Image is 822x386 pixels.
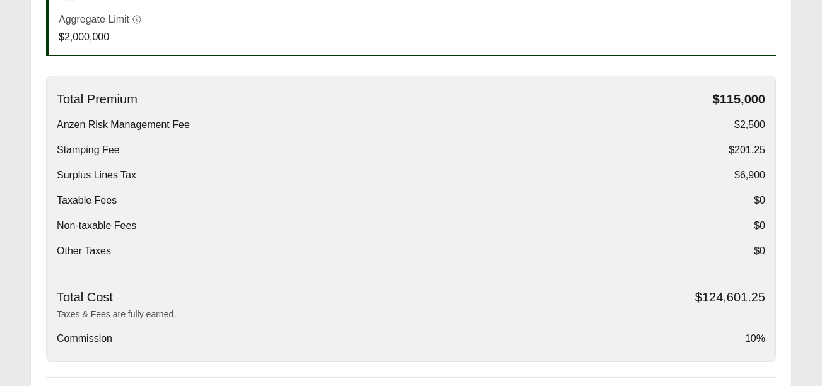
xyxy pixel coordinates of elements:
[57,308,765,321] p: Taxes & Fees are fully earned.
[734,117,765,132] span: $2,500
[754,218,765,233] span: $0
[57,289,113,305] span: Total Cost
[745,331,765,346] span: 10%
[729,143,765,158] span: $201.25
[57,168,136,183] span: Surplus Lines Tax
[57,91,138,107] span: Total Premium
[713,91,765,107] span: $115,000
[57,218,136,233] span: Non-taxable Fees
[57,331,112,346] span: Commission
[754,243,765,259] span: $0
[57,117,190,132] span: Anzen Risk Management Fee
[59,12,129,27] p: Aggregate Limit
[57,143,120,158] span: Stamping Fee
[59,30,142,45] p: $2,000,000
[695,289,765,305] span: $124,601.25
[754,193,765,208] span: $0
[57,243,111,259] span: Other Taxes
[734,168,765,183] span: $6,900
[57,193,117,208] span: Taxable Fees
